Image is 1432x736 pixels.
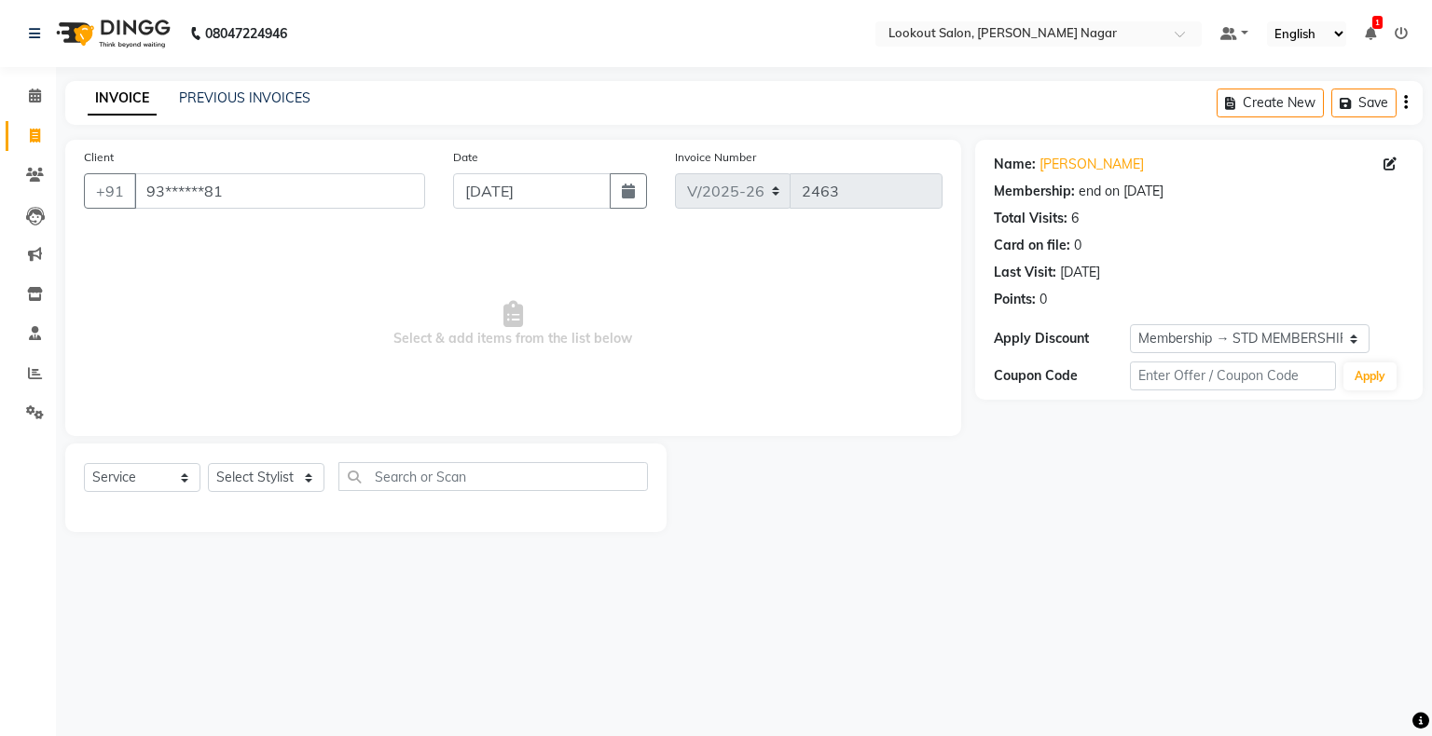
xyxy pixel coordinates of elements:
input: Search by Name/Mobile/Email/Code [134,173,425,209]
input: Search or Scan [338,462,648,491]
div: 6 [1071,209,1079,228]
div: [DATE] [1060,263,1100,282]
span: 1 [1372,16,1383,29]
button: Create New [1217,89,1324,117]
input: Enter Offer / Coupon Code [1130,361,1335,390]
div: Points: [994,290,1036,309]
div: end on [DATE] [1079,182,1163,201]
a: PREVIOUS INVOICES [179,89,310,106]
div: Total Visits: [994,209,1067,228]
button: +91 [84,173,136,209]
div: Coupon Code [994,366,1131,386]
label: Date [453,149,478,166]
a: INVOICE [88,82,157,116]
label: Invoice Number [675,149,756,166]
a: [PERSON_NAME] [1040,155,1144,174]
img: logo [48,7,175,60]
a: 1 [1365,25,1376,42]
label: Client [84,149,114,166]
b: 08047224946 [205,7,287,60]
div: 0 [1074,236,1081,255]
div: Name: [994,155,1036,174]
div: Membership: [994,182,1075,201]
div: 0 [1040,290,1047,309]
div: Card on file: [994,236,1070,255]
button: Apply [1343,362,1397,390]
div: Last Visit: [994,263,1056,282]
span: Select & add items from the list below [84,231,943,417]
div: Apply Discount [994,329,1131,348]
button: Save [1331,89,1397,117]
